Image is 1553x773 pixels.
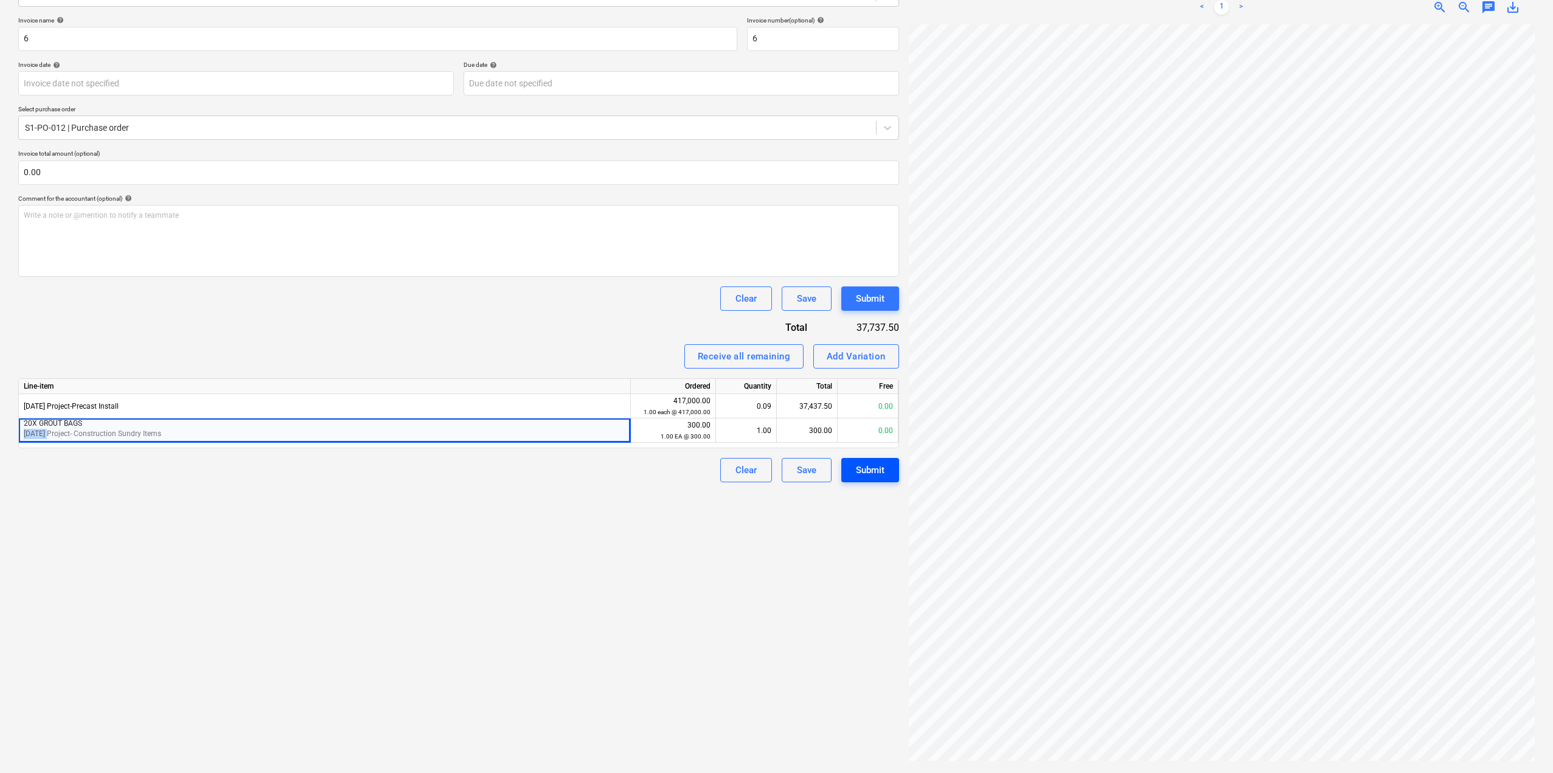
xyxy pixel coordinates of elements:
[24,402,119,411] span: 3-06-02 Project-Precast Install
[18,71,454,95] input: Invoice date not specified
[856,462,884,478] div: Submit
[782,458,832,482] button: Save
[24,429,161,438] span: 3-01-39 Project- Construction Sundry Items
[18,16,737,24] div: Invoice name
[827,348,886,364] div: Add Variation
[636,420,710,442] div: 300.00
[777,394,838,418] div: 37,437.50
[797,291,816,307] div: Save
[19,379,631,394] div: Line-item
[720,286,772,311] button: Clear
[684,344,804,369] button: Receive all remaining
[827,321,898,335] div: 37,737.50
[636,395,710,418] div: 417,000.00
[777,379,838,394] div: Total
[721,418,771,443] div: 1.00
[720,458,772,482] button: Clear
[721,394,771,418] div: 0.09
[18,105,899,116] p: Select purchase order
[797,462,816,478] div: Save
[50,61,60,69] span: help
[698,348,790,364] div: Receive all remaining
[741,321,827,335] div: Total
[841,286,899,311] button: Submit
[54,16,64,24] span: help
[24,419,82,428] span: 20X GROUT BAGS
[122,195,132,202] span: help
[838,394,898,418] div: 0.00
[777,418,838,443] div: 300.00
[18,61,454,69] div: Invoice date
[18,27,737,51] input: Invoice name
[841,458,899,482] button: Submit
[464,71,899,95] input: Due date not specified
[747,27,899,51] input: Invoice number
[464,61,899,69] div: Due date
[815,16,824,24] span: help
[856,291,884,307] div: Submit
[631,379,716,394] div: Ordered
[782,286,832,311] button: Save
[18,195,899,203] div: Comment for the accountant (optional)
[661,433,710,440] small: 1.00 EA @ 300.00
[838,379,898,394] div: Free
[1492,715,1553,773] iframe: Chat Widget
[487,61,497,69] span: help
[18,161,899,185] input: Invoice total amount (optional)
[813,344,899,369] button: Add Variation
[735,462,757,478] div: Clear
[716,379,777,394] div: Quantity
[747,16,899,24] div: Invoice number (optional)
[18,150,899,160] p: Invoice total amount (optional)
[644,409,710,415] small: 1.00 each @ 417,000.00
[735,291,757,307] div: Clear
[838,418,898,443] div: 0.00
